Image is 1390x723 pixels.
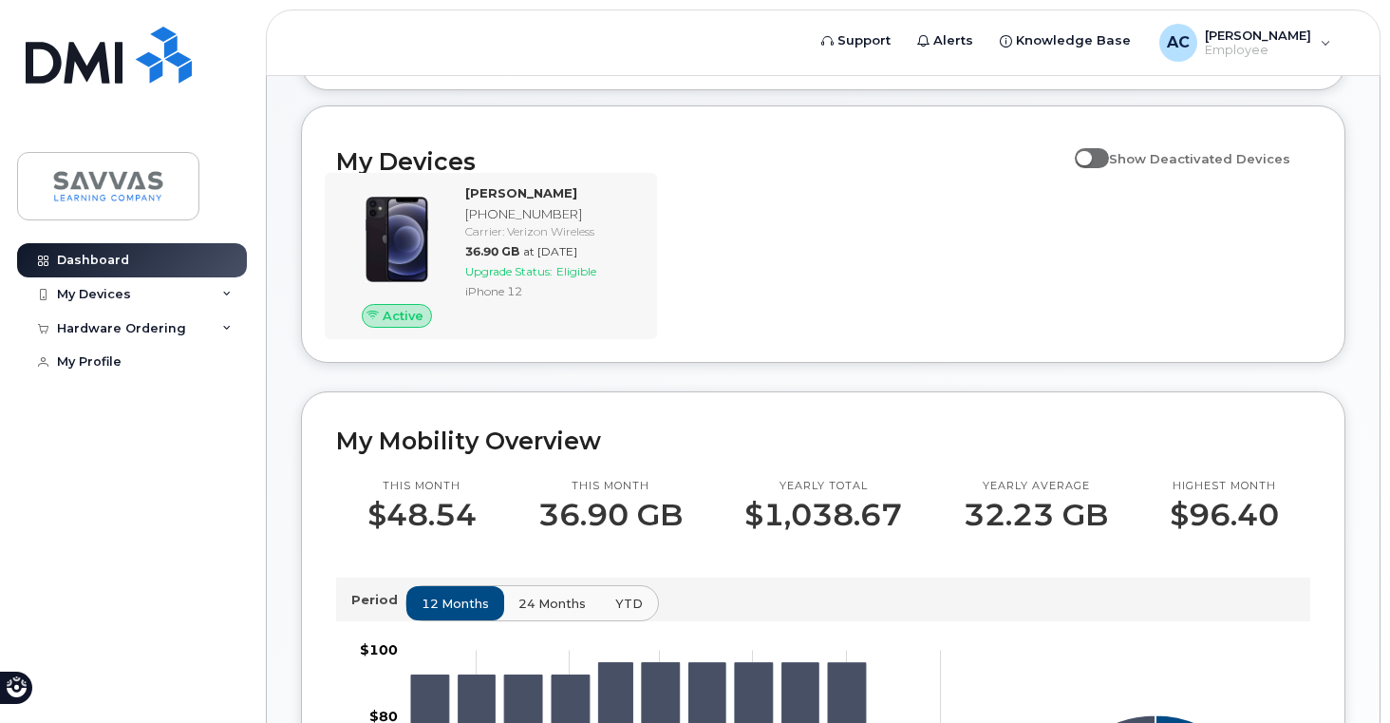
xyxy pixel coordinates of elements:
span: Employee [1205,43,1311,58]
p: Period [351,591,405,609]
a: Support [808,22,904,60]
a: Alerts [904,22,986,60]
span: Knowledge Base [1016,31,1131,50]
p: 36.90 GB [538,498,683,532]
tspan: $100 [360,641,398,658]
strong: [PERSON_NAME] [465,185,577,200]
p: $96.40 [1170,498,1279,532]
span: at [DATE] [523,244,577,258]
p: $1,038.67 [744,498,902,532]
p: This month [367,479,477,494]
p: Yearly total [744,479,902,494]
iframe: Messenger Launcher [1307,640,1376,709]
span: Show Deactivated Devices [1109,151,1290,166]
p: $48.54 [367,498,477,532]
span: 36.90 GB [465,244,519,258]
span: [PERSON_NAME] [1205,28,1311,43]
span: Active [383,307,423,325]
div: [PHONE_NUMBER] [465,205,638,223]
div: Ashley Cirbo [1146,24,1344,62]
span: Upgrade Status: [465,264,553,278]
a: Active[PERSON_NAME][PHONE_NUMBER]Carrier: Verizon Wireless36.90 GBat [DATE]Upgrade Status:Eligibl... [336,184,646,329]
h2: My Devices [336,147,1065,176]
p: Highest month [1170,479,1279,494]
span: YTD [615,595,643,613]
p: Yearly average [964,479,1108,494]
div: iPhone 12 [465,283,638,299]
a: Knowledge Base [986,22,1144,60]
input: Show Deactivated Devices [1075,141,1090,156]
span: Alerts [933,31,973,50]
span: Support [837,31,891,50]
img: iPhone_12.jpg [351,194,442,285]
span: AC [1167,31,1190,54]
p: 32.23 GB [964,498,1108,532]
div: Carrier: Verizon Wireless [465,223,638,239]
span: 24 months [518,595,586,613]
span: Eligible [556,264,596,278]
p: This month [538,479,683,494]
h2: My Mobility Overview [336,427,1310,455]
